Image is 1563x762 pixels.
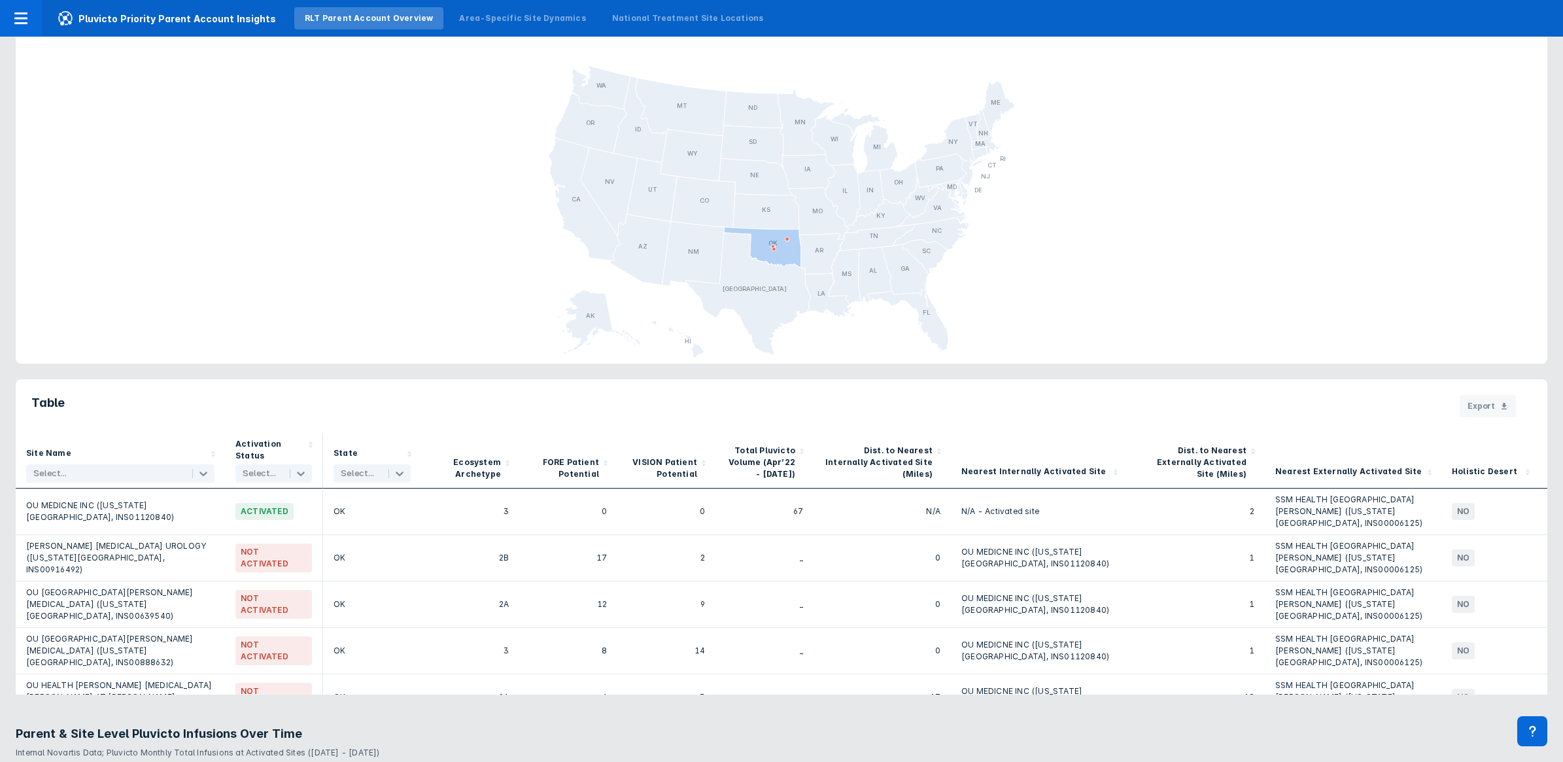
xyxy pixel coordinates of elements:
div: _ [726,587,803,622]
span: Not Activated [235,544,312,572]
div: Sort [814,433,951,489]
span: Pluvicto Priority Parent Account Insights [42,10,292,26]
div: [PERSON_NAME] [MEDICAL_DATA] UROLOGY ([US_STATE][GEOGRAPHIC_DATA], INS00916492) [26,540,215,576]
div: 0 [824,540,940,576]
span: No [1452,549,1475,566]
div: _ [726,680,803,715]
div: 0 [824,633,940,668]
div: 3 [432,494,509,529]
div: Area-Specific Site Dynamics [459,12,585,24]
div: Nearest Externally Activated Site [1275,466,1422,480]
div: Sort [16,433,225,489]
div: SSM HEALTH [GEOGRAPHIC_DATA][PERSON_NAME] ([US_STATE][GEOGRAPHIC_DATA], INS00006125) [1275,540,1431,576]
div: N/A [824,494,940,529]
div: 2B [432,540,509,576]
span: Not Activated [235,636,312,665]
div: OU MEDICNE INC ([US_STATE][GEOGRAPHIC_DATA], INS01120840) [961,540,1117,576]
span: No [1452,642,1475,659]
div: Sort [1265,433,1441,489]
div: 18 [1138,680,1254,715]
div: Sort [951,433,1127,489]
div: Sort [715,433,814,489]
div: FORE Patient Potential [530,457,599,480]
div: 67 [726,494,803,529]
h3: Parent & Site Level Pluvicto Infusions Over Time [16,726,1547,742]
div: N/A - Activated site [961,494,1117,529]
div: OU HEALTH [PERSON_NAME] [MEDICAL_DATA] [PERSON_NAME] AT [PERSON_NAME] REGIONAL ([PERSON_NAME], IN... [26,680,215,715]
div: 1 [1138,540,1254,576]
div: OU [GEOGRAPHIC_DATA][PERSON_NAME][MEDICAL_DATA] ([US_STATE][GEOGRAPHIC_DATA], INS00888632) [26,633,215,668]
div: OK [334,680,411,715]
a: Area-Specific Site Dynamics [449,7,596,29]
div: 2A [432,587,509,622]
div: Dist. to Nearest Externally Activated Site (Miles) [1138,445,1246,480]
span: No [1452,503,1475,520]
div: 1 [1138,587,1254,622]
span: No [1452,596,1475,613]
div: SSM HEALTH [GEOGRAPHIC_DATA][PERSON_NAME] ([US_STATE][GEOGRAPHIC_DATA], INS00006125) [1275,633,1431,668]
div: Total Pluvicto Volume (Apr’22 - [DATE]) [726,445,795,480]
span: Activated [235,503,294,520]
div: Sort [225,433,323,489]
div: 12 [530,587,607,622]
div: Nearest Internally Activated Site [961,466,1107,480]
div: Activation Status [235,438,304,462]
div: Contact Support [1517,716,1547,746]
div: Sort [1441,433,1539,489]
h3: Table [31,395,65,417]
div: Dist. to Nearest Internally Activated Site (Miles) [824,445,933,480]
div: Ecosystem Archetype [432,457,501,480]
div: 3 [432,633,509,668]
div: 17 [824,680,940,715]
div: 0 [530,494,607,529]
div: 0 [824,587,940,622]
span: Export [1468,400,1495,412]
div: 0 [628,494,705,529]
div: 4 [530,680,607,715]
div: 3 [628,680,705,715]
div: _ [726,540,803,576]
div: Sort [617,433,715,489]
div: VISION Patient Potential [628,457,697,480]
div: 8 [530,633,607,668]
a: National Treatment Site Locations [602,7,774,29]
div: 17 [530,540,607,576]
div: _ [726,633,803,668]
div: 2A [432,680,509,715]
a: RLT Parent Account Overview [294,7,443,29]
p: Internal Novartis Data; Pluvicto Monthly Total Infusions at Activated Sites ([DATE] - [DATE]) [16,742,1547,759]
div: OU MEDICNE INC ([US_STATE][GEOGRAPHIC_DATA], INS01120840) [961,587,1117,622]
div: OU MEDICNE INC ([US_STATE][GEOGRAPHIC_DATA], INS01120840) [26,494,215,529]
div: 2 [1138,494,1254,529]
div: Sort [421,433,519,489]
div: SSM HEALTH [GEOGRAPHIC_DATA][PERSON_NAME] ([US_STATE][GEOGRAPHIC_DATA], INS00006125) [1275,680,1431,715]
div: 2 [628,540,705,576]
div: OK [334,587,411,622]
span: Not Activated [235,683,312,712]
div: Sort [1127,433,1265,489]
div: Holistic Desert [1452,466,1517,480]
div: SSM HEALTH [GEOGRAPHIC_DATA][PERSON_NAME] ([US_STATE][GEOGRAPHIC_DATA], INS00006125) [1275,494,1431,529]
div: 14 [628,633,705,668]
div: OK [334,494,411,529]
span: Not Activated [235,590,312,619]
div: 1 [1138,633,1254,668]
div: RLT Parent Account Overview [305,12,433,24]
button: Export [1460,395,1516,417]
div: Site Name [26,447,71,462]
div: National Treatment Site Locations [612,12,764,24]
div: OU MEDICNE INC ([US_STATE][GEOGRAPHIC_DATA], INS01120840) [961,680,1117,715]
div: Sort [323,433,421,489]
div: Sort [519,433,617,489]
div: SSM HEALTH [GEOGRAPHIC_DATA][PERSON_NAME] ([US_STATE][GEOGRAPHIC_DATA], INS00006125) [1275,587,1431,622]
div: OU MEDICNE INC ([US_STATE][GEOGRAPHIC_DATA], INS01120840) [961,633,1117,668]
div: OU [GEOGRAPHIC_DATA][PERSON_NAME][MEDICAL_DATA] ([US_STATE][GEOGRAPHIC_DATA], INS00639540) [26,587,215,622]
span: No [1452,689,1475,706]
div: OK [334,633,411,668]
div: OK [334,540,411,576]
div: State [334,447,358,462]
div: 9 [628,587,705,622]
